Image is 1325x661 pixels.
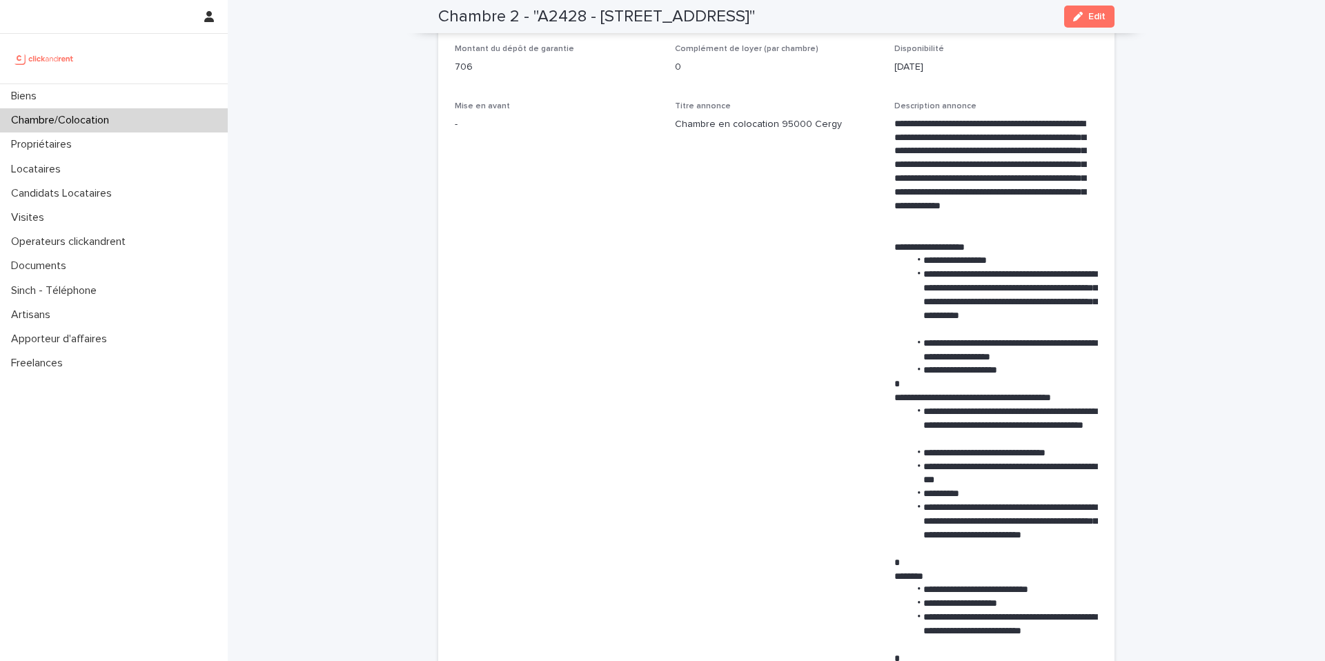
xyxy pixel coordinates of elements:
img: UCB0brd3T0yccxBKYDjQ [11,45,78,72]
p: Sinch - Téléphone [6,284,108,297]
span: Complément de loyer (par chambre) [675,45,818,53]
p: 0 [675,60,879,75]
span: Edit [1088,12,1106,21]
p: Operateurs clickandrent [6,235,137,248]
p: Candidats Locataires [6,187,123,200]
span: Disponibilité [894,45,944,53]
p: Propriétaires [6,138,83,151]
p: Apporteur d'affaires [6,333,118,346]
h2: Chambre 2 - "A2428 - [STREET_ADDRESS]" [438,7,755,27]
p: Chambre/Colocation [6,114,120,127]
span: Mise en avant [455,102,510,110]
span: Description annonce [894,102,976,110]
p: Biens [6,90,48,103]
span: Titre annonce [675,102,731,110]
span: Montant du dépôt de garantie [455,45,574,53]
button: Edit [1064,6,1115,28]
p: Artisans [6,308,61,322]
p: Chambre en colocation 95000 Cergy [675,117,879,132]
p: Freelances [6,357,74,370]
p: Documents [6,259,77,273]
p: [DATE] [894,60,1098,75]
p: Locataires [6,163,72,176]
p: - [455,117,658,132]
p: Visites [6,211,55,224]
p: 706 [455,60,658,75]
